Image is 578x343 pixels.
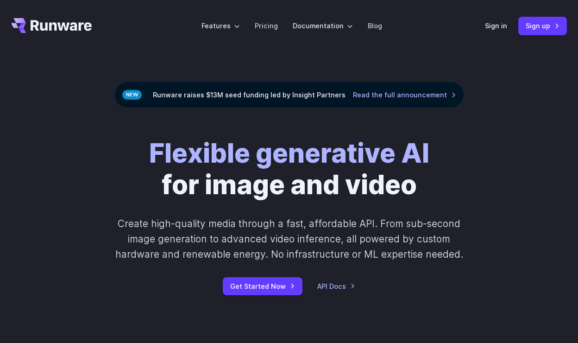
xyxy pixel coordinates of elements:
a: Pricing [255,20,278,31]
p: Create high-quality media through a fast, affordable API. From sub-second image generation to adv... [111,216,467,262]
strong: Flexible generative AI [149,137,429,169]
a: Read the full announcement [353,89,456,100]
label: Features [201,20,240,31]
a: Blog [368,20,382,31]
a: API Docs [317,281,355,292]
a: Get Started Now [223,277,302,295]
a: Go to / [11,18,92,33]
a: Sign in [485,20,507,31]
a: Sign up [518,17,567,35]
h1: for image and video [149,138,429,201]
label: Documentation [293,20,353,31]
div: Runware raises $13M seed funding led by Insight Partners [114,82,464,108]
